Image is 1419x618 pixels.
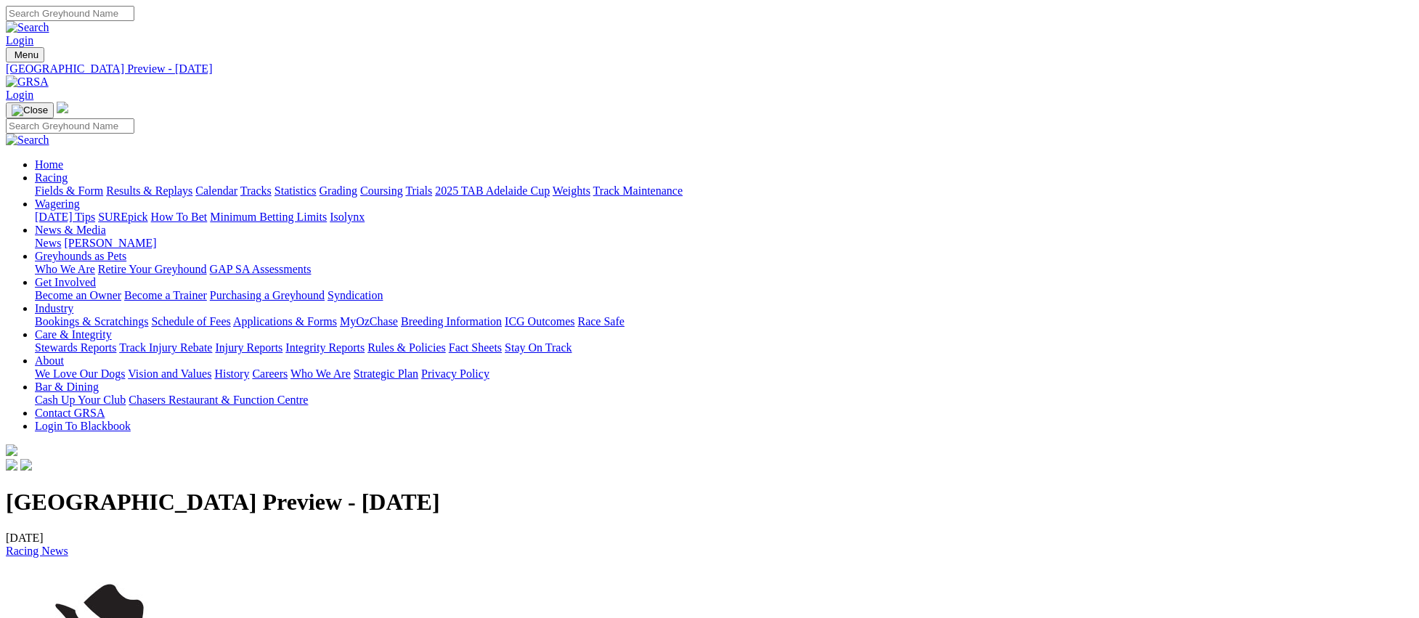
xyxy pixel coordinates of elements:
a: GAP SA Assessments [210,263,312,275]
a: How To Bet [151,211,208,223]
a: Chasers Restaurant & Function Centre [129,394,308,406]
div: Racing [35,184,1413,198]
a: Contact GRSA [35,407,105,419]
a: Greyhounds as Pets [35,250,126,262]
a: Who We Are [35,263,95,275]
a: Statistics [275,184,317,197]
a: Purchasing a Greyhound [210,289,325,301]
span: Menu [15,49,38,60]
a: History [214,367,249,380]
img: twitter.svg [20,459,32,471]
img: logo-grsa-white.png [57,102,68,113]
a: Bookings & Scratchings [35,315,148,328]
a: Minimum Betting Limits [210,211,327,223]
img: Close [12,105,48,116]
a: Vision and Values [128,367,211,380]
div: News & Media [35,237,1413,250]
a: Stay On Track [505,341,572,354]
input: Search [6,118,134,134]
a: Care & Integrity [35,328,112,341]
a: [PERSON_NAME] [64,237,156,249]
a: Injury Reports [215,341,282,354]
button: Toggle navigation [6,47,44,62]
img: logo-grsa-white.png [6,444,17,456]
a: We Love Our Dogs [35,367,125,380]
a: Login [6,34,33,46]
img: facebook.svg [6,459,17,471]
span: [DATE] [6,532,68,557]
a: Schedule of Fees [151,315,230,328]
a: Racing [35,171,68,184]
img: GRSA [6,76,49,89]
a: ICG Outcomes [505,315,574,328]
a: Integrity Reports [285,341,365,354]
a: Become an Owner [35,289,121,301]
div: Industry [35,315,1413,328]
a: Trials [405,184,432,197]
a: About [35,354,64,367]
h1: [GEOGRAPHIC_DATA] Preview - [DATE] [6,489,1413,516]
a: Track Injury Rebate [119,341,212,354]
a: Race Safe [577,315,624,328]
a: Wagering [35,198,80,210]
a: Isolynx [330,211,365,223]
a: News [35,237,61,249]
input: Search [6,6,134,21]
a: Become a Trainer [124,289,207,301]
a: [GEOGRAPHIC_DATA] Preview - [DATE] [6,62,1413,76]
a: Calendar [195,184,237,197]
a: Bar & Dining [35,381,99,393]
a: Industry [35,302,73,314]
a: [DATE] Tips [35,211,95,223]
a: Weights [553,184,590,197]
a: Fact Sheets [449,341,502,354]
a: Breeding Information [401,315,502,328]
a: Coursing [360,184,403,197]
a: Stewards Reports [35,341,116,354]
a: Applications & Forms [233,315,337,328]
a: MyOzChase [340,315,398,328]
a: Track Maintenance [593,184,683,197]
a: Retire Your Greyhound [98,263,207,275]
a: Racing News [6,545,68,557]
div: Care & Integrity [35,341,1413,354]
a: Rules & Policies [367,341,446,354]
a: Cash Up Your Club [35,394,126,406]
div: Wagering [35,211,1413,224]
div: About [35,367,1413,381]
a: Login [6,89,33,101]
a: News & Media [35,224,106,236]
a: Login To Blackbook [35,420,131,432]
a: Syndication [328,289,383,301]
div: Get Involved [35,289,1413,302]
a: Fields & Form [35,184,103,197]
div: Bar & Dining [35,394,1413,407]
button: Toggle navigation [6,102,54,118]
a: Privacy Policy [421,367,489,380]
a: 2025 TAB Adelaide Cup [435,184,550,197]
a: SUREpick [98,211,147,223]
a: Get Involved [35,276,96,288]
a: Grading [320,184,357,197]
a: Home [35,158,63,171]
img: Search [6,134,49,147]
a: Tracks [240,184,272,197]
a: Careers [252,367,288,380]
div: Greyhounds as Pets [35,263,1413,276]
a: Strategic Plan [354,367,418,380]
a: Who We Are [290,367,351,380]
a: Results & Replays [106,184,192,197]
img: Search [6,21,49,34]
